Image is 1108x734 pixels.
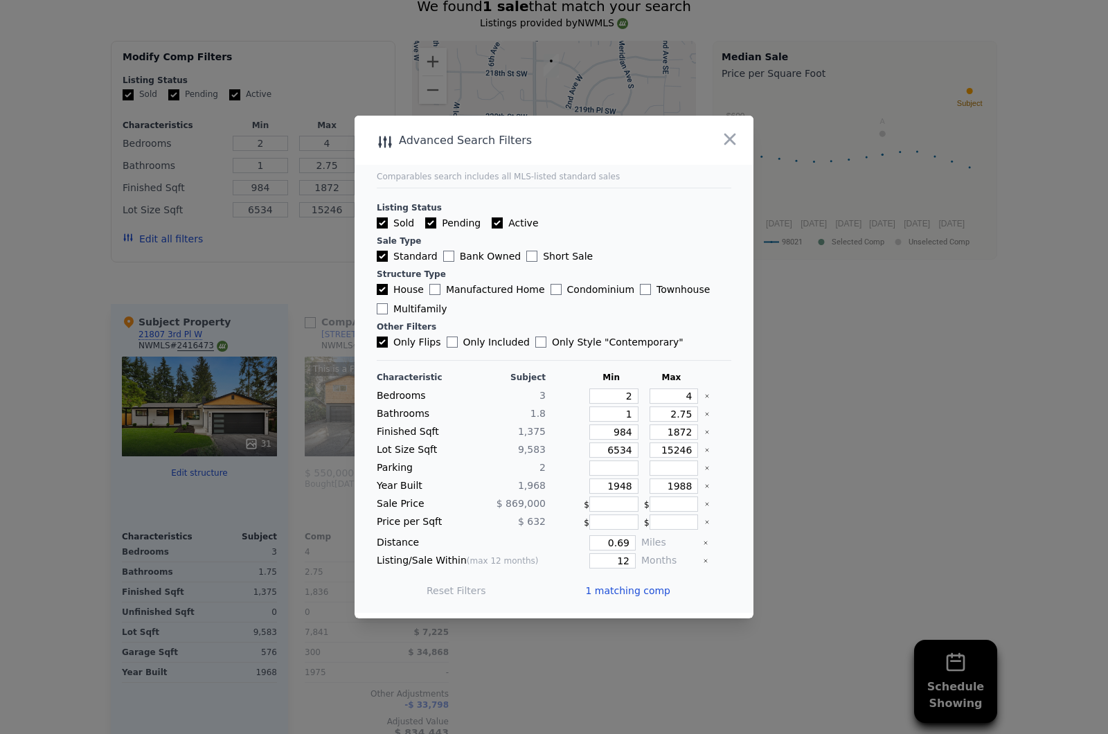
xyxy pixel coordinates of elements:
[377,216,414,230] label: Sold
[377,496,458,512] div: Sale Price
[704,465,710,471] button: Clear
[640,283,710,296] label: Townhouse
[703,540,708,546] button: Clear
[377,372,458,383] div: Characteristic
[535,337,546,348] input: Only Style "Contemporary"
[641,553,697,569] div: Months
[377,251,388,262] input: Standard
[377,217,388,229] input: Sold
[530,408,546,419] span: 1.8
[377,283,424,296] label: House
[377,388,458,404] div: Bedrooms
[443,251,454,262] input: Bank Owned
[497,498,546,509] span: $ 869,000
[644,496,699,512] div: $
[551,283,634,296] label: Condominium
[377,406,458,422] div: Bathrooms
[355,131,674,150] div: Advanced Search Filters
[467,556,539,566] span: (max 12 months)
[704,411,710,417] button: Clear
[377,303,388,314] input: Multifamily
[518,444,546,455] span: 9,583
[535,335,683,349] label: Only Style " Contemporary "
[464,372,546,383] div: Subject
[644,514,699,530] div: $
[492,216,538,230] label: Active
[644,372,699,383] div: Max
[585,584,670,598] span: 1 matching comp
[377,321,731,332] div: Other Filters
[518,480,546,491] span: 1,968
[704,429,710,435] button: Clear
[377,553,546,569] div: Listing/Sale Within
[492,217,503,229] input: Active
[641,535,697,550] div: Miles
[526,251,537,262] input: Short Sale
[704,447,710,453] button: Clear
[551,284,562,295] input: Condominium
[377,302,447,316] label: Multifamily
[447,337,458,348] input: Only Included
[427,584,486,598] button: Reset
[518,426,546,437] span: 1,375
[377,202,731,213] div: Listing Status
[425,217,436,229] input: Pending
[377,424,458,440] div: Finished Sqft
[704,519,710,525] button: Clear
[518,516,546,527] span: $ 632
[429,284,440,295] input: Manufactured Home
[377,284,388,295] input: House
[377,171,731,182] div: Comparables search includes all MLS-listed standard sales
[377,269,731,280] div: Structure Type
[584,372,638,383] div: Min
[526,249,593,263] label: Short Sale
[704,501,710,507] button: Clear
[703,558,708,564] button: Clear
[377,478,458,494] div: Year Built
[377,249,438,263] label: Standard
[377,514,458,530] div: Price per Sqft
[640,284,651,295] input: Townhouse
[377,460,458,476] div: Parking
[584,496,638,512] div: $
[584,514,638,530] div: $
[377,335,441,349] label: Only Flips
[539,390,546,401] span: 3
[377,535,546,550] div: Distance
[377,337,388,348] input: Only Flips
[539,462,546,473] span: 2
[704,393,710,399] button: Clear
[377,442,458,458] div: Lot Size Sqft
[447,335,530,349] label: Only Included
[425,216,481,230] label: Pending
[443,249,521,263] label: Bank Owned
[704,483,710,489] button: Clear
[377,235,731,247] div: Sale Type
[429,283,545,296] label: Manufactured Home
